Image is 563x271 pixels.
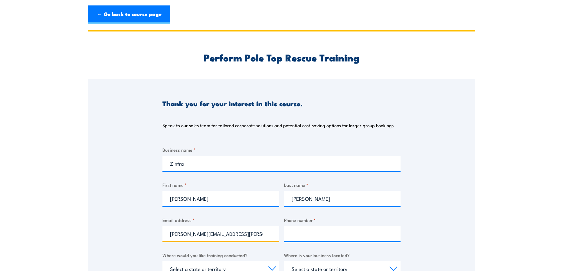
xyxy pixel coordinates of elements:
[162,252,279,259] label: Where would you like training conducted?
[284,252,401,259] label: Where is your business located?
[162,146,401,153] label: Business name
[162,100,303,107] h3: Thank you for your interest in this course.
[284,181,401,188] label: Last name
[88,5,170,24] a: ← Go back to course page
[162,122,394,128] p: Speak to our sales team for tailored corporate solutions and potential cost-saving options for la...
[162,216,279,223] label: Email address
[162,53,401,61] h2: Perform Pole Top Rescue Training
[284,216,401,223] label: Phone number
[162,181,279,188] label: First name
